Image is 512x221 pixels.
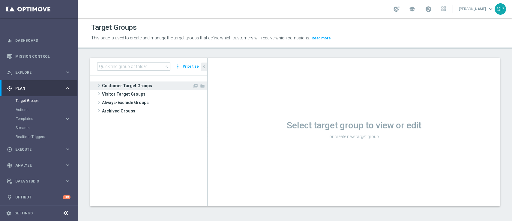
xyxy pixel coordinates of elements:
a: Settings [14,211,33,215]
span: Explore [15,71,65,74]
span: school [409,6,415,12]
p: or create new target group [208,134,500,139]
div: Templates [16,114,77,123]
span: Visitor Target Groups [102,90,207,98]
i: keyboard_arrow_right [65,85,70,91]
span: Data Studio [15,180,65,183]
div: Plan [7,86,65,91]
div: Realtime Triggers [16,132,77,141]
button: Mission Control [7,54,71,59]
button: lightbulb Optibot +10 [7,195,71,200]
div: Optibot [7,189,70,205]
button: Prioritize [182,63,200,71]
span: Archived Groups [102,107,207,115]
i: track_changes [7,163,12,168]
i: keyboard_arrow_right [65,162,70,168]
i: Add Target group [193,84,198,88]
a: Actions [16,107,62,112]
span: Templates [16,117,59,121]
a: Target Groups [16,98,62,103]
i: play_circle_outline [7,147,12,152]
a: [PERSON_NAME]keyboard_arrow_down [458,5,495,14]
button: equalizer Dashboard [7,38,71,43]
i: lightbulb [7,195,12,200]
div: SP [495,3,506,15]
i: Add Folder [200,84,205,88]
span: Always-Exclude Groups [102,98,207,107]
button: Data Studio keyboard_arrow_right [7,179,71,184]
div: Execute [7,147,65,152]
button: track_changes Analyze keyboard_arrow_right [7,163,71,168]
input: Quick find group or folder [97,62,170,71]
i: gps_fixed [7,86,12,91]
i: person_search [7,70,12,75]
a: Mission Control [15,48,70,64]
h1: Select target group to view or edit [208,120,500,131]
div: +10 [63,195,70,199]
button: Read more [311,35,331,41]
span: search [164,64,169,69]
i: keyboard_arrow_right [65,116,70,122]
div: Dashboard [7,32,70,48]
button: person_search Explore keyboard_arrow_right [7,70,71,75]
div: Explore [7,70,65,75]
i: keyboard_arrow_right [65,69,70,75]
span: Execute [15,148,65,151]
i: more_vert [175,62,181,71]
a: Dashboard [15,32,70,48]
button: Templates keyboard_arrow_right [16,116,71,121]
div: Data Studio [7,179,65,184]
span: Plan [15,87,65,90]
span: Customer Target Groups [102,81,193,90]
div: Target Groups [16,96,77,105]
i: keyboard_arrow_right [65,146,70,152]
div: Templates [16,117,65,121]
button: chevron_left [201,63,207,71]
button: play_circle_outline Execute keyboard_arrow_right [7,147,71,152]
div: Mission Control [7,48,70,64]
i: keyboard_arrow_right [65,178,70,184]
div: Analyze [7,163,65,168]
a: Realtime Triggers [16,134,62,139]
i: equalizer [7,38,12,43]
span: This page is used to create and manage the target groups that define which customers will receive... [91,35,310,40]
a: Streams [16,125,62,130]
div: Actions [16,105,77,114]
span: keyboard_arrow_down [487,6,494,12]
h1: Target Groups [91,23,137,32]
a: Optibot [15,189,63,205]
div: Streams [16,123,77,132]
i: chevron_left [201,64,207,70]
button: gps_fixed Plan keyboard_arrow_right [7,86,71,91]
span: Analyze [15,164,65,167]
i: settings [6,210,11,216]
